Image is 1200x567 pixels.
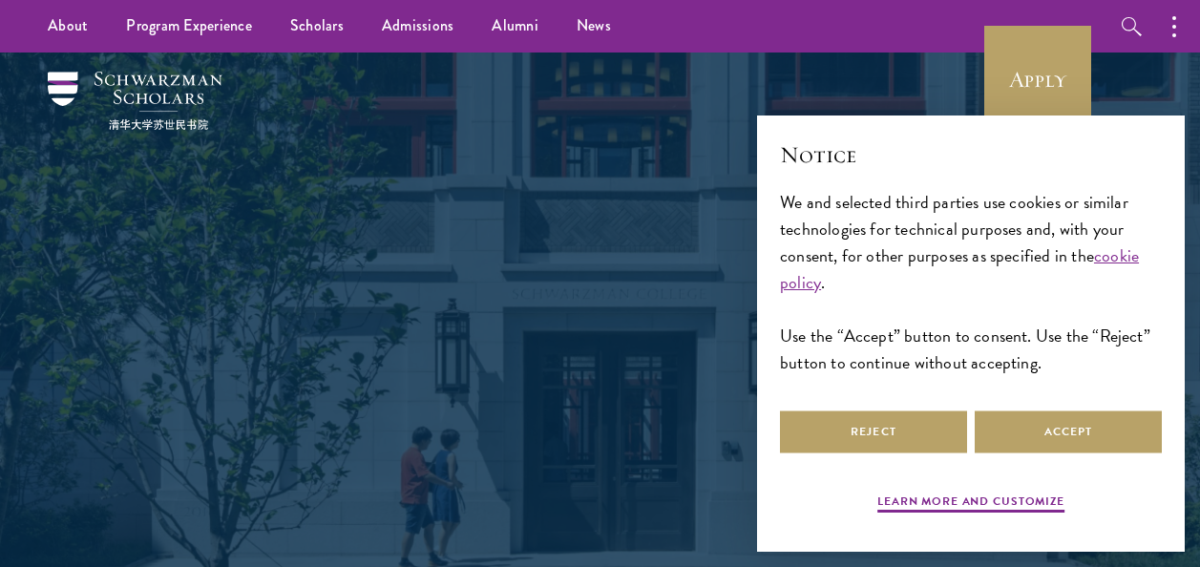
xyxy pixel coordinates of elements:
[780,189,1162,377] div: We and selected third parties use cookies or similar technologies for technical purposes and, wit...
[48,72,222,130] img: Schwarzman Scholars
[984,26,1091,133] a: Apply
[877,493,1064,515] button: Learn more and customize
[780,242,1139,295] a: cookie policy
[780,410,967,453] button: Reject
[780,138,1162,171] h2: Notice
[975,410,1162,453] button: Accept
